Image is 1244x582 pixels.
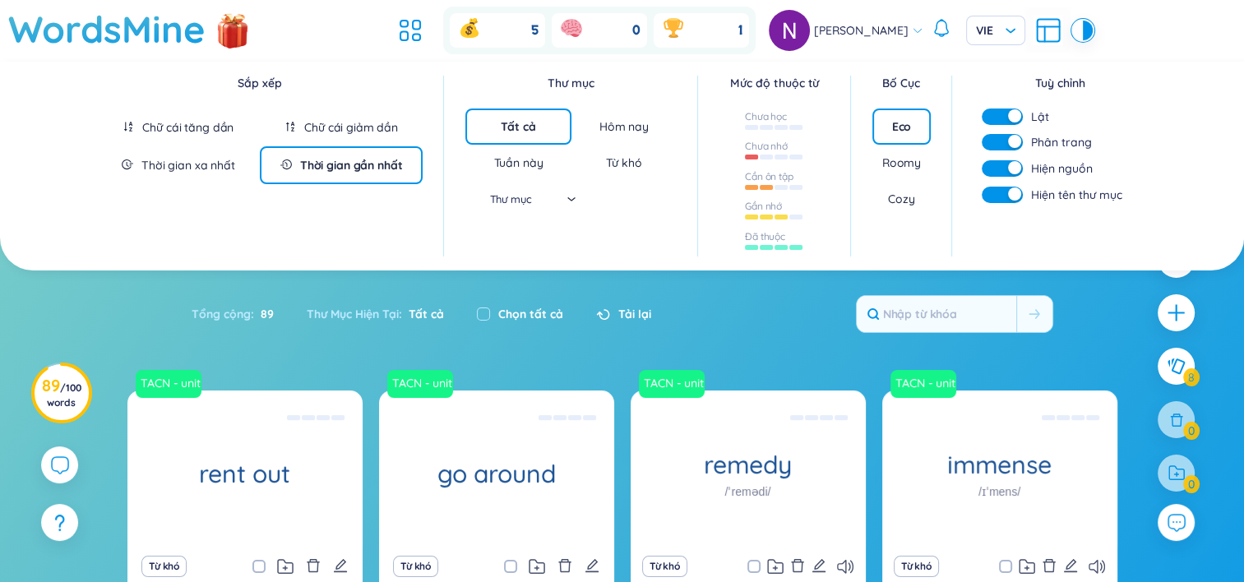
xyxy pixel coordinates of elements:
h1: /ɪˈmens/ [978,483,1020,501]
span: edit [812,558,826,573]
span: delete [306,558,321,573]
div: Thời gian gần nhất [300,157,402,173]
div: Bố Cục [872,74,932,92]
div: Chưa nhớ [745,140,788,153]
div: Chữ cái tăng dần [142,119,234,136]
div: Chữ cái giảm dần [304,119,398,136]
label: Chọn tất cả [498,305,563,323]
a: TACN - unit 1 [890,370,963,398]
span: Phân trang [1031,133,1092,151]
div: Sắp xếp [97,74,423,92]
span: 5 [531,21,539,39]
a: TACN - unit 1 [387,370,460,398]
button: edit [812,555,826,578]
h1: immense [882,450,1117,479]
div: Chưa học [745,110,787,123]
div: Cozy [888,191,914,207]
span: [PERSON_NAME] [814,21,909,39]
div: Từ khó [606,155,641,171]
div: Đã thuộc [745,230,785,243]
span: edit [333,558,348,573]
a: TACN - unit 1 [637,375,706,391]
span: field-time [280,159,292,170]
div: Thư Mục Hiện Tại : [290,297,460,331]
div: Tuần này [494,155,543,171]
input: Nhập từ khóa [857,296,1016,332]
div: Tổng cộng : [192,297,290,331]
button: Từ khó [393,556,438,577]
div: Tất cả [501,118,535,135]
h1: rent out [127,460,363,488]
div: Tuỳ chỉnh [973,74,1147,92]
span: Hiện tên thư mục [1031,186,1122,204]
h1: go around [379,460,614,488]
span: Tất cả [402,307,444,321]
a: avatar [769,10,814,51]
a: TACN - unit 1 [386,375,455,391]
button: delete [790,555,805,578]
a: TACN - unit 1 [136,370,208,398]
button: edit [1063,555,1078,578]
span: 89 [254,305,274,323]
img: avatar [769,10,810,51]
button: Từ khó [894,556,939,577]
div: Cần ôn tập [745,170,793,183]
a: TACN - unit 1 [134,375,203,391]
div: Mức độ thuộc từ [719,74,829,92]
span: sort-ascending [123,121,134,132]
h1: /ˈremədi/ [725,483,771,501]
span: delete [1042,558,1057,573]
div: Eco [892,118,912,135]
span: edit [1063,558,1078,573]
button: edit [333,555,348,578]
button: edit [585,555,599,578]
button: delete [557,555,572,578]
h3: 89 [42,379,81,409]
span: sort-descending [284,121,296,132]
span: edit [585,558,599,573]
a: TACN - unit 1 [639,370,711,398]
span: delete [790,558,805,573]
a: TACN - unit 1 [889,375,958,391]
span: plus [1166,303,1186,323]
div: Thời gian xa nhất [141,157,235,173]
span: field-time [122,159,133,170]
span: / 100 words [47,381,81,409]
div: Thư mục [465,74,677,92]
span: 0 [632,21,640,39]
h1: remedy [631,450,866,479]
span: delete [557,558,572,573]
span: Hiện nguồn [1031,159,1093,178]
div: Roomy [882,155,921,171]
span: 1 [738,21,742,39]
div: Gần nhớ [745,200,782,213]
span: Tải lại [618,305,651,323]
span: VIE [976,22,1015,39]
img: flashSalesIcon.a7f4f837.png [216,5,249,54]
button: delete [1042,555,1057,578]
button: Từ khó [642,556,687,577]
div: Hôm nay [599,118,649,135]
span: Lật [1031,109,1049,125]
button: Từ khó [141,556,187,577]
button: delete [306,555,321,578]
